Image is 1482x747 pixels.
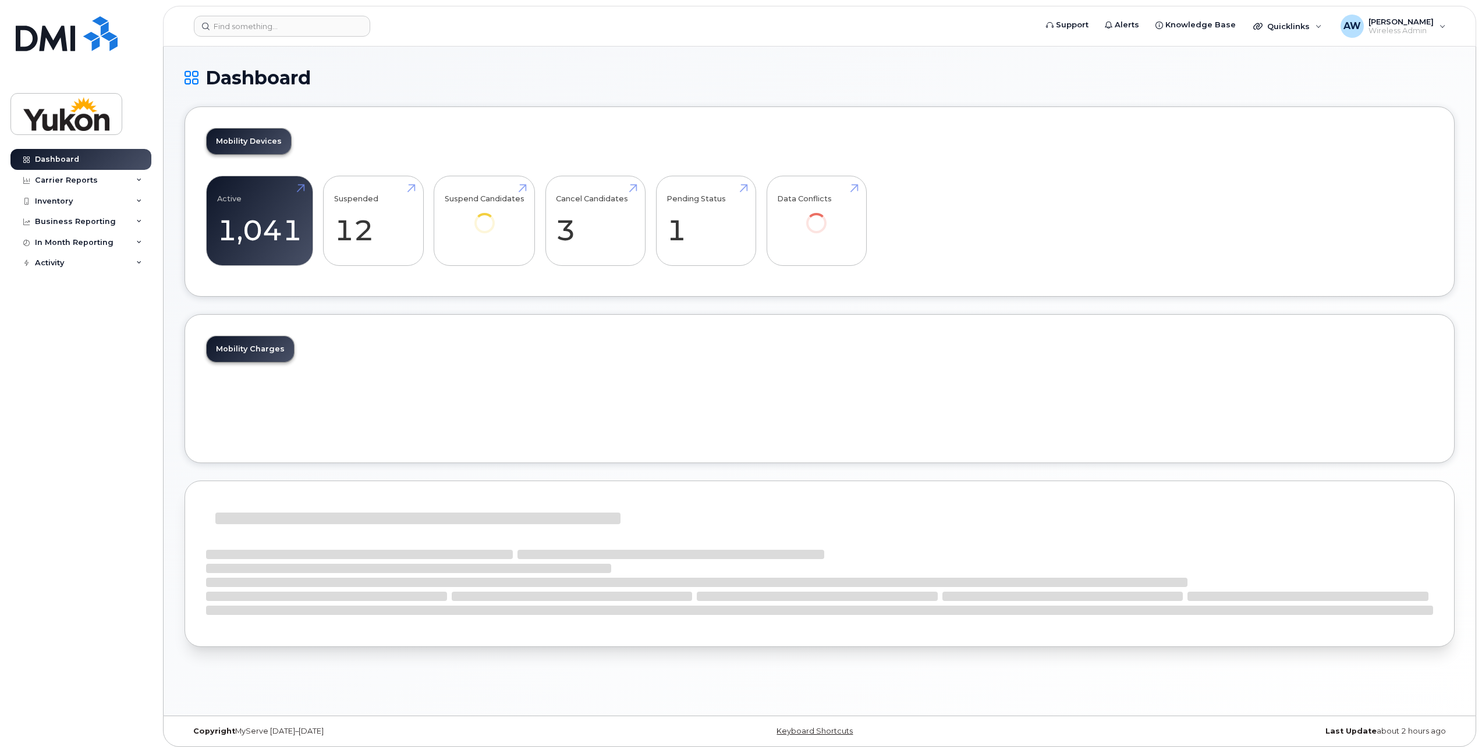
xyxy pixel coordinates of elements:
a: Data Conflicts [777,183,856,250]
strong: Last Update [1325,727,1377,735]
a: Keyboard Shortcuts [777,727,853,735]
a: Active 1,041 [217,183,302,259]
h1: Dashboard [185,67,1455,88]
a: Pending Status 1 [666,183,745,259]
a: Cancel Candidates 3 [556,183,634,259]
a: Mobility Charges [207,336,294,362]
div: MyServe [DATE]–[DATE] [185,727,608,736]
a: Mobility Devices [207,129,291,154]
div: about 2 hours ago [1031,727,1455,736]
a: Suspended 12 [334,183,413,259]
strong: Copyright [193,727,235,735]
a: Suspend Candidates [445,183,524,250]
